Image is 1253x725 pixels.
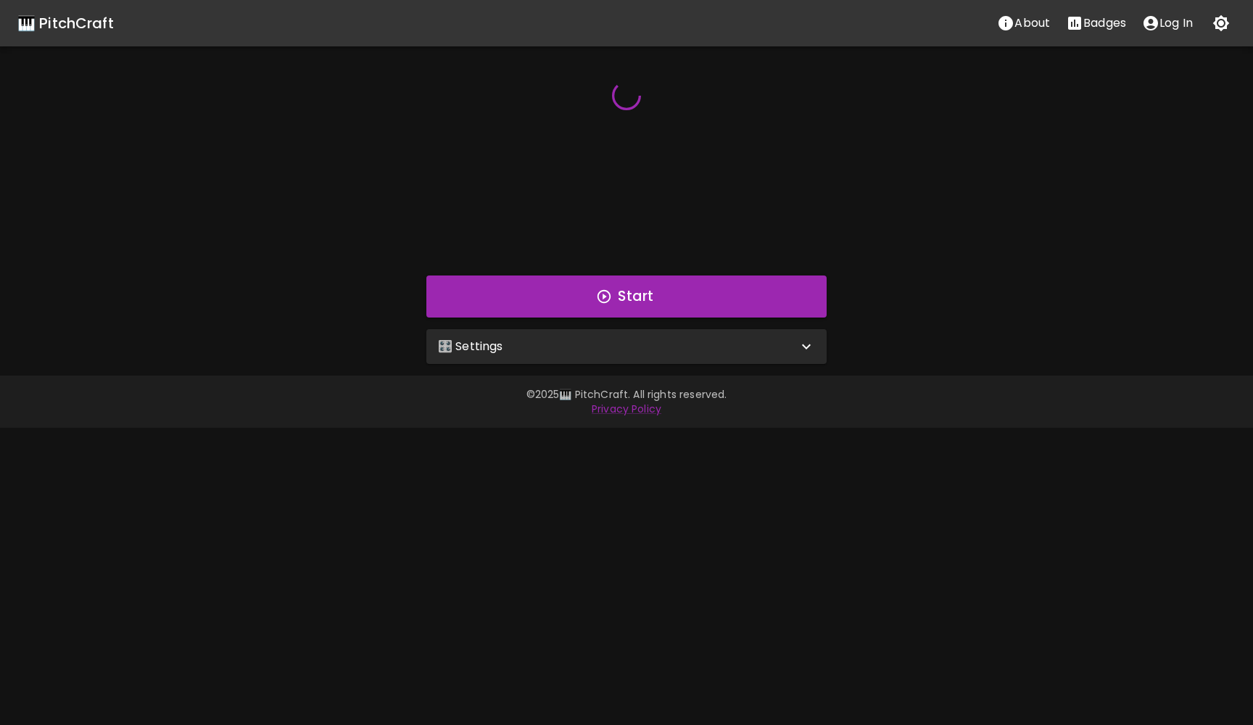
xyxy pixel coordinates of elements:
[426,329,827,364] div: 🎛️ Settings
[438,338,503,355] p: 🎛️ Settings
[17,12,114,35] a: 🎹 PitchCraft
[592,402,661,416] a: Privacy Policy
[209,387,1044,402] p: © 2025 🎹 PitchCraft. All rights reserved.
[1058,9,1134,38] button: Stats
[989,9,1058,38] button: About
[1159,14,1193,32] p: Log In
[1083,14,1126,32] p: Badges
[426,275,827,318] button: Start
[1134,9,1201,38] button: account of current user
[1014,14,1050,32] p: About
